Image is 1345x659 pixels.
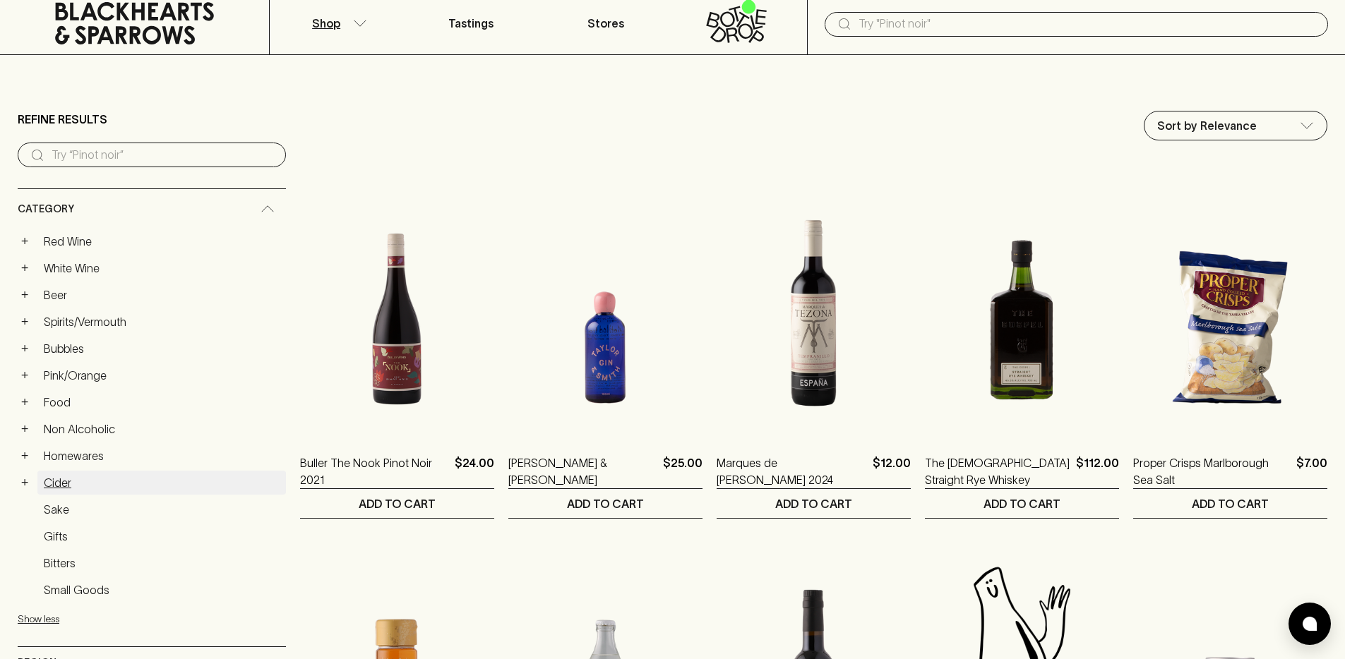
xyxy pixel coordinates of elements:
[1157,117,1257,134] p: Sort by Relevance
[18,476,32,490] button: +
[663,454,703,488] p: $25.00
[18,395,32,409] button: +
[18,189,286,229] div: Category
[587,15,624,32] p: Stores
[37,551,286,575] a: Bitters
[18,111,107,128] p: Refine Results
[717,454,867,488] a: Marques de [PERSON_NAME] 2024
[1076,454,1119,488] p: $112.00
[37,578,286,602] a: Small Goods
[1296,454,1327,488] p: $7.00
[508,186,703,433] img: Taylor & Smith Gin
[1133,186,1327,433] img: Proper Crisps Marlborough Sea Salt
[1144,111,1327,140] div: Sort by Relevance
[18,261,32,275] button: +
[925,489,1119,518] button: ADD TO CART
[37,310,286,334] a: Spirits/Vermouth
[312,15,340,32] p: Shop
[508,454,657,488] a: [PERSON_NAME] & [PERSON_NAME]
[300,186,494,433] img: Buller The Nook Pinot Noir 2021
[1192,495,1269,512] p: ADD TO CART
[37,524,286,548] a: Gifts
[508,489,703,518] button: ADD TO CART
[37,283,286,307] a: Beer
[18,234,32,248] button: +
[925,186,1119,433] img: The Gospel Straight Rye Whiskey
[52,144,275,167] input: Try “Pinot noir”
[567,495,644,512] p: ADD TO CART
[717,489,911,518] button: ADD TO CART
[873,454,911,488] p: $12.00
[775,495,852,512] p: ADD TO CART
[37,363,286,387] a: Pink/Orange
[1133,454,1291,488] a: Proper Crisps Marlborough Sea Salt
[37,444,286,468] a: Homewares
[300,489,494,518] button: ADD TO CART
[37,229,286,253] a: Red Wine
[300,454,449,488] a: Buller The Nook Pinot Noir 2021
[18,315,32,329] button: +
[18,341,32,356] button: +
[359,495,436,512] p: ADD TO CART
[925,454,1070,488] a: The [DEMOGRAPHIC_DATA] Straight Rye Whiskey
[18,368,32,382] button: +
[37,337,286,361] a: Bubbles
[18,422,32,436] button: +
[18,605,203,634] button: Show less
[18,288,32,302] button: +
[18,449,32,463] button: +
[717,186,911,433] img: Marques de Tezona Tempranillo 2024
[448,15,494,32] p: Tastings
[455,454,494,488] p: $24.00
[1303,617,1317,631] img: bubble-icon
[37,497,286,521] a: Sake
[1133,489,1327,518] button: ADD TO CART
[37,417,286,441] a: Non Alcoholic
[984,495,1060,512] p: ADD TO CART
[37,390,286,414] a: Food
[859,13,1317,35] input: Try "Pinot noir"
[37,256,286,280] a: White Wine
[18,200,74,218] span: Category
[37,471,286,495] a: Cider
